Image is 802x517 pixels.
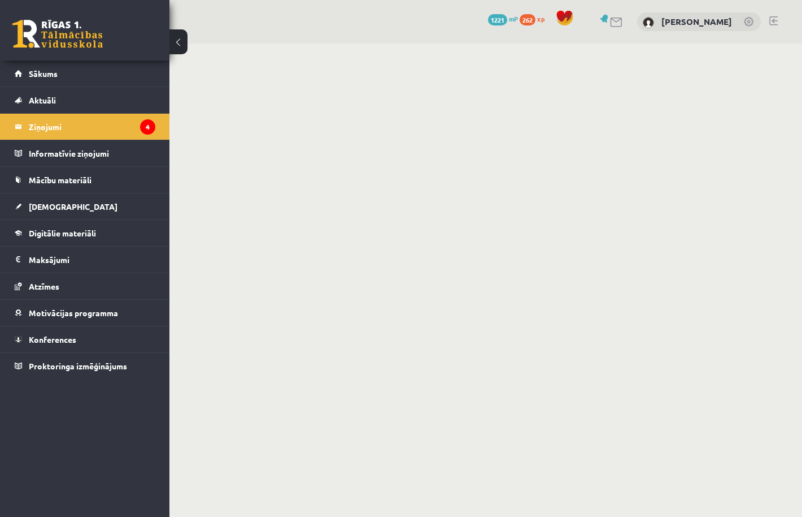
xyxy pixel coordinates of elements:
span: Sākums [29,68,58,79]
span: mP [509,14,518,23]
legend: Maksājumi [29,247,155,273]
a: Mācību materiāli [15,167,155,193]
span: [DEMOGRAPHIC_DATA] [29,201,117,212]
a: [PERSON_NAME] [661,16,732,27]
a: Aktuāli [15,87,155,113]
a: Atzīmes [15,273,155,299]
a: Proktoringa izmēģinājums [15,353,155,379]
a: [DEMOGRAPHIC_DATA] [15,193,155,219]
span: Motivācijas programma [29,308,118,318]
img: Toms Miezītis [643,17,654,28]
a: Konferences [15,326,155,352]
a: Informatīvie ziņojumi [15,140,155,166]
span: Proktoringa izmēģinājums [29,361,127,371]
span: 1221 [488,14,507,25]
a: Ziņojumi4 [15,114,155,140]
span: 262 [520,14,535,25]
a: Digitālie materiāli [15,220,155,246]
span: Konferences [29,334,76,344]
span: xp [537,14,544,23]
span: Mācību materiāli [29,175,91,185]
a: Motivācijas programma [15,300,155,326]
legend: Informatīvie ziņojumi [29,140,155,166]
a: 1221 mP [488,14,518,23]
a: Maksājumi [15,247,155,273]
a: Rīgas 1. Tālmācības vidusskola [12,20,103,48]
legend: Ziņojumi [29,114,155,140]
i: 4 [140,119,155,135]
span: Atzīmes [29,281,59,291]
a: Sākums [15,61,155,87]
a: 262 xp [520,14,550,23]
span: Digitālie materiāli [29,228,96,238]
span: Aktuāli [29,95,56,105]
